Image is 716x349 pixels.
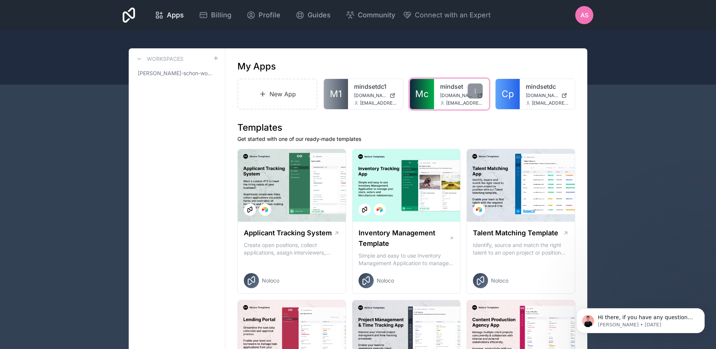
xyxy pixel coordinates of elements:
a: Apps [149,7,190,23]
a: Guides [289,7,337,23]
a: [DOMAIN_NAME] [526,93,569,99]
a: [DOMAIN_NAME] [354,93,397,99]
span: Billing [211,10,231,20]
span: AS [580,11,588,20]
a: Community [340,7,401,23]
a: [DOMAIN_NAME] [440,93,483,99]
p: Get started with one of our ready-made templates [237,135,575,143]
h3: Workspaces [147,55,183,63]
span: [EMAIL_ADDRESS][DOMAIN_NAME] [446,100,483,106]
a: Mc [410,79,434,109]
span: Noloco [491,277,508,284]
img: Airtable Logo [476,207,482,213]
span: [DOMAIN_NAME] [354,93,386,99]
a: Profile [240,7,286,23]
a: mindset [440,82,483,91]
span: Connect with an Expert [415,10,491,20]
h1: Inventory Management Template [359,228,449,249]
h1: Talent Matching Template [473,228,558,238]
span: [EMAIL_ADDRESS][DOMAIN_NAME] [532,100,569,106]
button: Connect with an Expert [403,10,491,20]
span: [EMAIL_ADDRESS][DOMAIN_NAME] [360,100,397,106]
span: [DOMAIN_NAME] [440,93,474,99]
a: [PERSON_NAME]-schon-workspace [135,66,219,80]
img: Airtable Logo [377,207,383,213]
span: [DOMAIN_NAME] [526,93,558,99]
span: Noloco [262,277,279,284]
img: Airtable Logo [262,207,268,213]
p: Simple and easy to use Inventory Management Application to manage your stock, orders and Manufact... [359,252,454,267]
h1: My Apps [237,60,276,73]
a: mindsetdc [526,82,569,91]
span: Mc [415,88,429,100]
span: [PERSON_NAME]-schon-workspace [138,69,213,77]
span: Profile [259,10,280,20]
a: Workspaces [135,54,183,63]
a: New App [237,79,317,110]
p: Create open positions, collect applications, assign interviewers, centralise candidate feedback a... [244,241,340,256]
a: mindsetdc1 [354,82,397,91]
h1: Templates [237,122,575,134]
a: Cp [496,79,520,109]
p: Identify, source and match the right talent to an open project or position with our Talent Matchi... [473,241,569,256]
span: Noloco [377,277,394,284]
span: Apps [167,10,184,20]
iframe: Intercom notifications message [565,292,716,345]
a: M1 [324,79,348,109]
span: Cp [502,88,514,100]
a: Billing [193,7,237,23]
span: M1 [330,88,342,100]
span: Guides [308,10,331,20]
span: Community [358,10,395,20]
h1: Applicant Tracking System [244,228,332,238]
